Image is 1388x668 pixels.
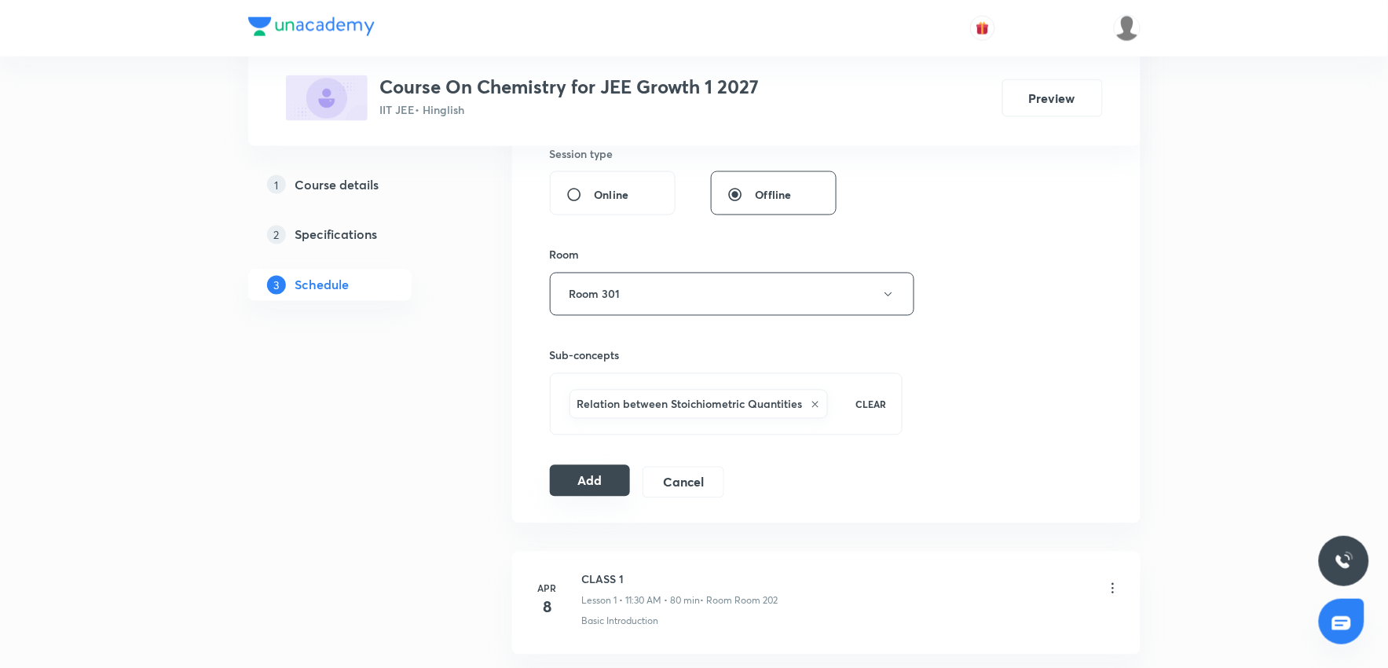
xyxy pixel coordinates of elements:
button: Preview [1002,79,1103,117]
a: Company Logo [248,17,375,40]
p: 2 [267,226,286,244]
h6: Room [550,247,580,263]
button: Room 301 [550,273,914,316]
img: ttu [1335,552,1353,571]
span: Offline [756,187,792,204]
h6: Sub-concepts [550,347,903,364]
p: Basic Introduction [582,615,659,629]
img: avatar [976,21,990,35]
p: 1 [267,175,286,194]
h6: CLASS 1 [582,571,778,588]
h5: Specifications [295,226,378,244]
h5: Schedule [295,276,350,295]
p: Lesson 1 • 11:30 AM • 80 min [582,594,701,608]
button: Add [550,465,631,497]
p: CLEAR [855,398,886,412]
span: Online [595,187,629,204]
h6: Session type [550,145,613,162]
h6: Relation between Stoichiometric Quantities [577,396,803,413]
button: Cancel [643,467,723,498]
img: Company Logo [248,17,375,36]
p: 3 [267,276,286,295]
h4: 8 [532,596,563,619]
h6: Apr [532,582,563,596]
p: IIT JEE • Hinglish [380,101,760,118]
p: • Room Room 202 [701,594,778,608]
a: 1Course details [248,169,462,200]
button: avatar [970,16,995,41]
h5: Course details [295,175,379,194]
a: 2Specifications [248,219,462,251]
img: Devendra Kumar [1114,15,1141,42]
h3: Course On Chemistry for JEE Growth 1 2027 [380,75,760,98]
img: 7B651FA8-BDB4-4456-9F0C-B97FFAEC1B00_plus.png [286,75,368,121]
